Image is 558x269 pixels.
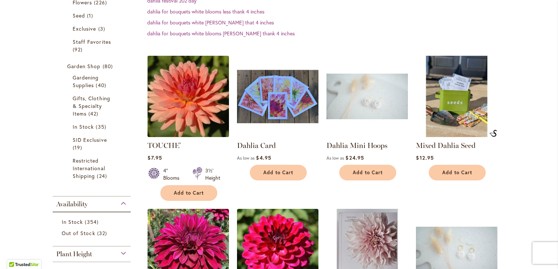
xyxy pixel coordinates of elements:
span: 19 [73,144,84,151]
span: 35 [96,123,108,130]
span: Availability [56,200,88,208]
span: As low as [237,155,255,161]
a: SID Exclusive [73,136,112,151]
button: Add to Cart [339,165,396,180]
span: Plant Height [56,250,92,258]
div: 4" Blooms [163,167,184,182]
a: Dahlia Mini Hoops [326,132,408,139]
button: Add to Cart [160,185,217,201]
img: Dahlia Mini Hoops [326,56,408,137]
span: Garden Shop [67,63,101,70]
span: In Stock [73,123,94,130]
span: Out of Stock [62,230,95,237]
span: 32 [97,229,109,237]
span: Exclusive [73,25,96,32]
a: dahlia for bouquets white blooms [PERSON_NAME] thank 4 inches [147,30,295,37]
span: 42 [88,110,100,117]
a: Restricted International Shipping [73,157,112,180]
img: Group shot of Dahlia Cards [237,56,318,137]
a: In Stock 354 [62,218,123,226]
span: Add to Cart [442,169,472,176]
span: Gardening Supplies [73,74,99,89]
span: $12.95 [416,154,433,161]
span: 3 [98,25,107,32]
a: Dahlia Card [237,141,276,150]
span: As low as [326,155,344,161]
span: Restricted International Shipping [73,157,105,179]
span: 92 [73,46,84,53]
span: SID Exclusive [73,136,107,143]
a: Out of Stock 32 [62,229,123,237]
a: In Stock [73,123,112,130]
a: Mixed Dahlia Seed [416,141,475,150]
span: In Stock [62,218,83,225]
img: Mixed Dahlia Seed [489,130,497,137]
span: Gifts, Clothing & Specialty Items [73,95,110,117]
span: 1 [87,12,95,19]
span: $7.95 [148,154,162,161]
a: TOUCHE' [148,141,181,150]
a: Exclusive [73,25,112,32]
img: TOUCHE' [146,54,231,139]
a: dahlia for bouquets white [PERSON_NAME] that 4 inches [147,19,274,26]
a: Dahlia Mini Hoops [326,141,387,150]
a: Staff Favorites [73,38,112,53]
span: Add to Cart [174,190,204,196]
a: Gifts, Clothing &amp; Specialty Items [73,94,112,117]
a: TOUCHE' [148,132,229,139]
a: dahlia for bouquets white blooms less thank 4 inches [147,8,264,15]
span: $24.95 [345,154,364,161]
a: Seed [73,12,112,19]
span: Seed [73,12,85,19]
a: Mixed Dahlia Seed Mixed Dahlia Seed [416,132,497,139]
span: Add to Cart [263,169,293,176]
a: Group shot of Dahlia Cards [237,132,318,139]
img: Mixed Dahlia Seed [416,56,497,137]
button: Add to Cart [429,165,486,180]
span: 40 [96,81,108,89]
iframe: Launch Accessibility Center [5,243,26,264]
a: Gardening Supplies [73,74,112,89]
span: 80 [103,62,115,70]
span: Add to Cart [353,169,383,176]
button: Add to Cart [250,165,307,180]
span: 24 [97,172,108,180]
div: 3½' Height [205,167,220,182]
span: 354 [85,218,100,226]
a: Garden Shop [67,62,118,70]
span: Staff Favorites [73,38,111,45]
span: $4.95 [256,154,271,161]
